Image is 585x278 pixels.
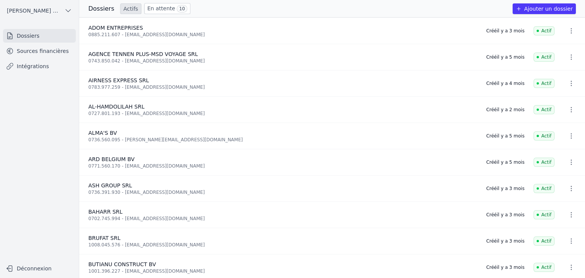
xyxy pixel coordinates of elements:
span: ARD BELGIUM BV [88,156,134,162]
span: Actif [534,79,555,88]
div: Créé il y a 5 mois [486,54,524,60]
span: AL-HAMDOLILAH SRL [88,104,144,110]
a: Actifs [120,3,141,14]
div: Créé il y a 5 mois [486,159,524,165]
div: 0727.801.193 - [EMAIL_ADDRESS][DOMAIN_NAME] [88,110,477,117]
a: Dossiers [3,29,76,43]
span: Actif [534,53,555,62]
span: ALMA'S BV [88,130,117,136]
div: 0771.560.170 - [EMAIL_ADDRESS][DOMAIN_NAME] [88,163,477,169]
div: Créé il y a 3 mois [486,28,524,34]
div: 1008.045.576 - [EMAIL_ADDRESS][DOMAIN_NAME] [88,242,477,248]
div: 0743.850.042 - [EMAIL_ADDRESS][DOMAIN_NAME] [88,58,477,64]
span: AIRNESS EXPRESS SRL [88,77,149,83]
span: Actif [534,236,555,246]
span: Actif [534,158,555,167]
span: Actif [534,131,555,141]
span: Actif [534,26,555,35]
div: 1001.396.227 - [EMAIL_ADDRESS][DOMAIN_NAME] [88,268,477,274]
span: BAHARR SRL [88,209,123,215]
span: ASH GROUP SRL [88,182,132,189]
a: Sources financières [3,44,76,58]
button: [PERSON_NAME] ET PARTNERS SRL [3,5,76,17]
div: 0736.391.930 - [EMAIL_ADDRESS][DOMAIN_NAME] [88,189,477,195]
div: Créé il y a 3 mois [486,238,524,244]
span: BRUFAT SRL [88,235,120,241]
a: Intégrations [3,59,76,73]
span: [PERSON_NAME] ET PARTNERS SRL [7,7,61,14]
span: 10 [177,5,187,13]
span: Actif [534,263,555,272]
div: 0885.211.607 - [EMAIL_ADDRESS][DOMAIN_NAME] [88,32,477,38]
span: ADOM ENTREPRISES [88,25,143,31]
div: Créé il y a 4 mois [486,80,524,86]
a: En attente 10 [144,3,190,14]
span: BUTIANU CONSTRUCT BV [88,261,156,267]
div: 0702.745.994 - [EMAIL_ADDRESS][DOMAIN_NAME] [88,216,477,222]
div: Créé il y a 2 mois [486,107,524,113]
div: Créé il y a 5 mois [486,133,524,139]
div: Créé il y a 3 mois [486,264,524,270]
button: Déconnexion [3,262,76,275]
div: Créé il y a 3 mois [486,212,524,218]
div: Créé il y a 3 mois [486,185,524,192]
span: Actif [534,184,555,193]
h3: Dossiers [88,4,114,13]
button: Ajouter un dossier [513,3,576,14]
span: AGENCE TENNEN PLUS-MSD VOYAGE SRL [88,51,198,57]
div: 0783.977.259 - [EMAIL_ADDRESS][DOMAIN_NAME] [88,84,477,90]
span: Actif [534,105,555,114]
span: Actif [534,210,555,219]
div: 0736.560.095 - [PERSON_NAME][EMAIL_ADDRESS][DOMAIN_NAME] [88,137,477,143]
